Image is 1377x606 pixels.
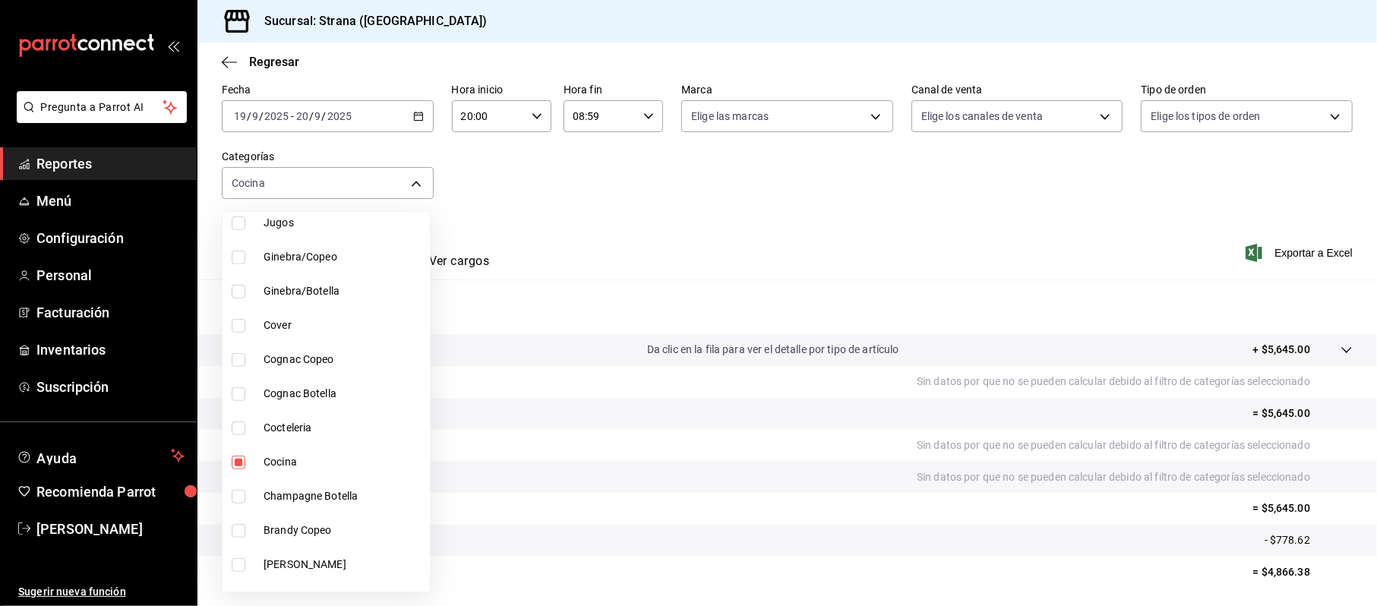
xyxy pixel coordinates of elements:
span: Cover [264,317,424,333]
span: Cognac Botella [264,386,424,402]
span: Cocteleria [264,420,424,436]
span: Cognac Copeo [264,352,424,368]
span: Brandy Copeo [264,522,424,538]
span: Cocina [264,454,424,470]
span: [PERSON_NAME] [264,557,424,573]
span: Ginebra/Copeo [264,249,424,265]
span: Ginebra/Botella [264,283,424,299]
span: Champagne Botella [264,488,424,504]
span: Jugos [264,215,424,231]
